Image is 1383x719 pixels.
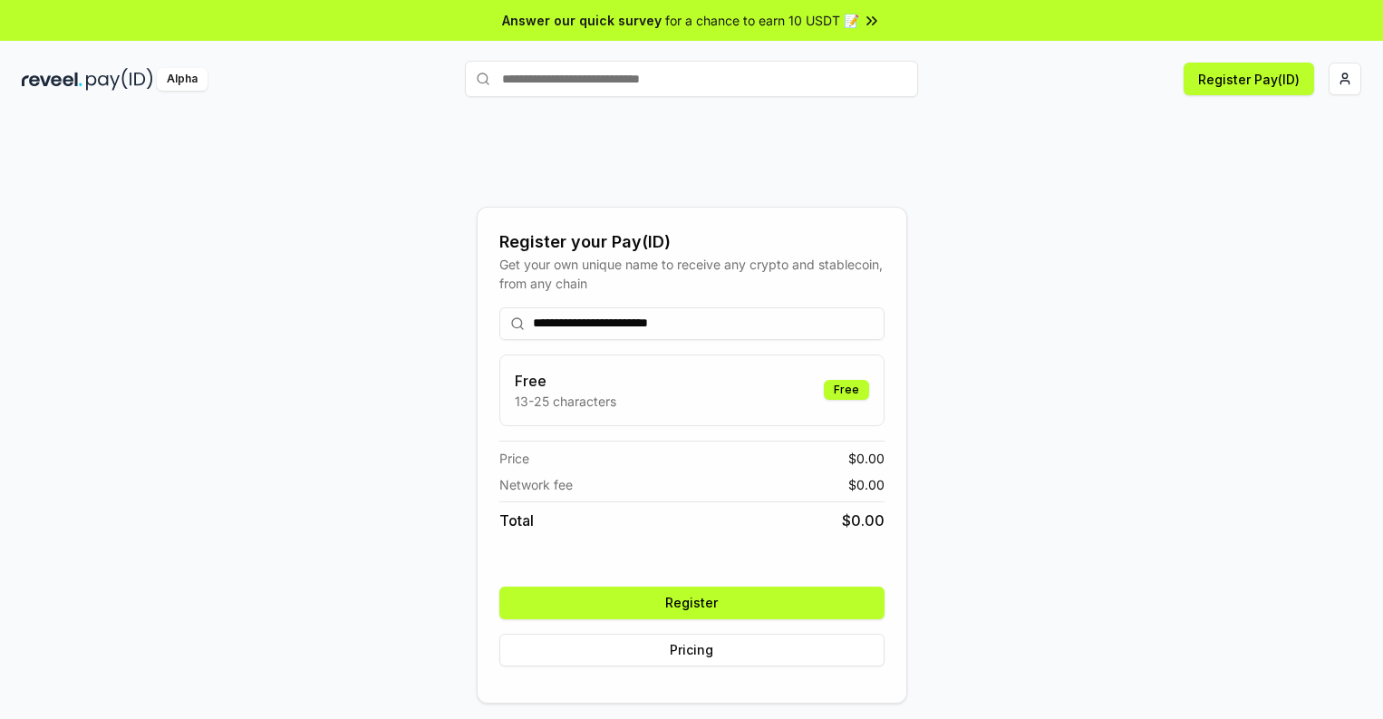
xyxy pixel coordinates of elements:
[665,11,859,30] span: for a chance to earn 10 USDT 📝
[499,449,529,468] span: Price
[824,380,869,400] div: Free
[515,392,616,411] p: 13-25 characters
[499,587,885,619] button: Register
[86,68,153,91] img: pay_id
[499,475,573,494] span: Network fee
[499,255,885,293] div: Get your own unique name to receive any crypto and stablecoin, from any chain
[842,510,885,531] span: $ 0.00
[22,68,82,91] img: reveel_dark
[848,449,885,468] span: $ 0.00
[1184,63,1314,95] button: Register Pay(ID)
[157,68,208,91] div: Alpha
[499,634,885,666] button: Pricing
[499,229,885,255] div: Register your Pay(ID)
[499,510,534,531] span: Total
[502,11,662,30] span: Answer our quick survey
[848,475,885,494] span: $ 0.00
[515,370,616,392] h3: Free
